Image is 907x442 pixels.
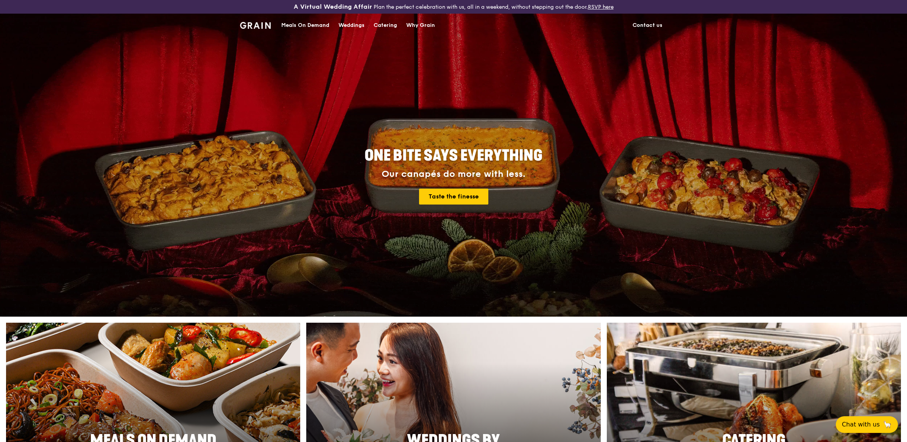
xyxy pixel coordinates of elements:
a: Taste the finesse [419,189,488,205]
a: RSVP here [588,4,614,10]
div: Catering [374,14,397,37]
a: Contact us [628,14,667,37]
a: Why Grain [402,14,439,37]
div: Why Grain [406,14,435,37]
span: 🦙 [883,420,892,429]
button: Chat with us🦙 [836,416,898,433]
div: Our canapés do more with less. [317,169,590,180]
div: Plan the perfect celebration with us, all in a weekend, without stepping out the door. [235,3,672,11]
div: Weddings [338,14,365,37]
div: Meals On Demand [281,14,329,37]
a: GrainGrain [240,13,271,36]
a: Catering [369,14,402,37]
h3: A Virtual Wedding Affair [294,3,372,11]
img: Grain [240,22,271,29]
a: Weddings [334,14,369,37]
span: ONE BITE SAYS EVERYTHING [365,147,542,165]
span: Chat with us [842,420,880,429]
